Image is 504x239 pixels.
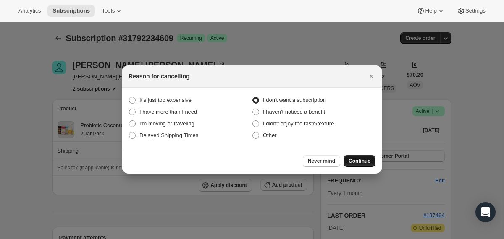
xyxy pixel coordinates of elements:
button: Tools [97,5,128,17]
span: Delayed Shipping Times [139,132,198,138]
button: Settings [452,5,491,17]
button: Subscriptions [47,5,95,17]
span: I have more than I need [139,109,197,115]
button: Never mind [303,155,340,167]
button: Help [412,5,450,17]
span: I didn't enjoy the taste/texture [263,120,334,127]
span: I haven’t noticed a benefit [263,109,325,115]
span: It's just too expensive [139,97,192,103]
span: Analytics [18,8,41,14]
span: I don't want a subscription [263,97,326,103]
button: Analytics [13,5,46,17]
span: I’m moving or traveling [139,120,194,127]
button: Continue [344,155,375,167]
span: Other [263,132,277,138]
h2: Reason for cancelling [129,72,189,81]
span: Continue [349,158,370,164]
span: Never mind [308,158,335,164]
div: Open Intercom Messenger [475,202,496,222]
span: Help [425,8,436,14]
span: Subscriptions [52,8,90,14]
button: Close [365,70,377,82]
span: Tools [102,8,115,14]
span: Settings [465,8,486,14]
